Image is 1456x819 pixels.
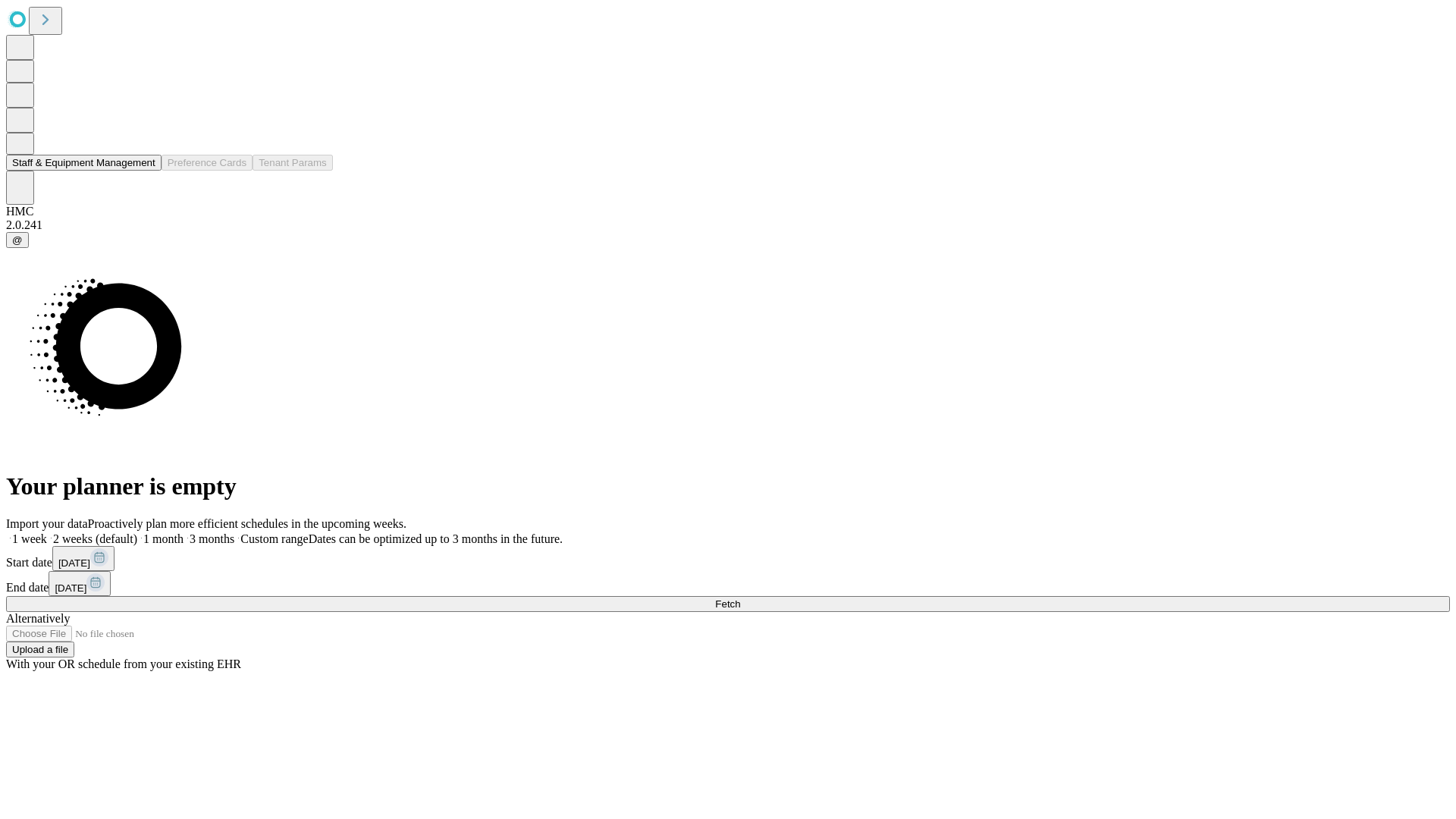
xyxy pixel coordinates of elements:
button: Preference Cards [162,155,253,171]
button: Tenant Params [253,155,333,171]
button: Upload a file [6,642,74,657]
div: Start date [6,546,1450,571]
span: [DATE] [58,557,90,569]
span: Proactively plan more efficient schedules in the upcoming weeks. [88,517,406,530]
button: [DATE] [49,571,111,596]
span: Alternatively [6,612,70,625]
span: 1 week [12,532,47,545]
button: Staff & Equipment Management [6,155,162,171]
span: Import your data [6,517,88,530]
span: Fetch [715,598,740,610]
button: Fetch [6,596,1450,612]
span: 3 months [190,532,234,545]
span: With your OR schedule from your existing EHR [6,657,241,670]
span: @ [12,234,23,246]
div: 2.0.241 [6,218,1450,232]
span: [DATE] [55,582,86,594]
h1: Your planner is empty [6,472,1450,500]
span: 1 month [143,532,184,545]
span: Dates can be optimized up to 3 months in the future. [309,532,563,545]
button: @ [6,232,29,248]
span: 2 weeks (default) [53,532,137,545]
button: [DATE] [52,546,115,571]
div: HMC [6,205,1450,218]
div: End date [6,571,1450,596]
span: Custom range [240,532,308,545]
